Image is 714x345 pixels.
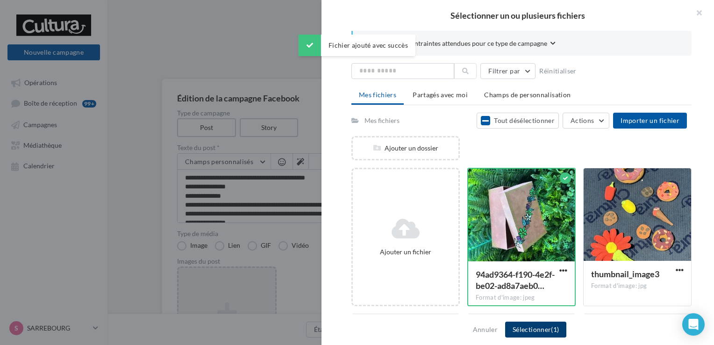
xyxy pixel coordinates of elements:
[357,247,455,257] div: Ajouter un fichier
[571,116,594,124] span: Actions
[364,116,400,125] div: Mes fichiers
[368,38,556,50] button: Consulter les contraintes attendues pour ce type de campagne
[591,269,659,279] span: thumbnail_image3
[480,63,535,79] button: Filtrer par
[368,39,547,48] span: Consulter les contraintes attendues pour ce type de campagne
[682,313,705,336] div: Open Intercom Messenger
[469,324,501,335] button: Annuler
[621,116,679,124] span: Importer un fichier
[477,113,559,129] button: Tout désélectionner
[353,144,458,153] div: Ajouter un dossier
[613,113,687,129] button: Importer un fichier
[563,113,609,129] button: Actions
[476,269,555,291] span: 94ad9364-f190-4e2f-be02-ad8a7aeb0b57
[484,91,571,99] span: Champs de personnalisation
[505,322,566,338] button: Sélectionner(1)
[299,35,415,56] div: Fichier ajouté avec succès
[336,11,699,20] h2: Sélectionner un ou plusieurs fichiers
[413,91,468,99] span: Partagés avec moi
[551,325,559,333] span: (1)
[359,91,396,99] span: Mes fichiers
[476,294,567,302] div: Format d'image: jpeg
[535,65,580,77] button: Réinitialiser
[591,282,684,290] div: Format d'image: jpg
